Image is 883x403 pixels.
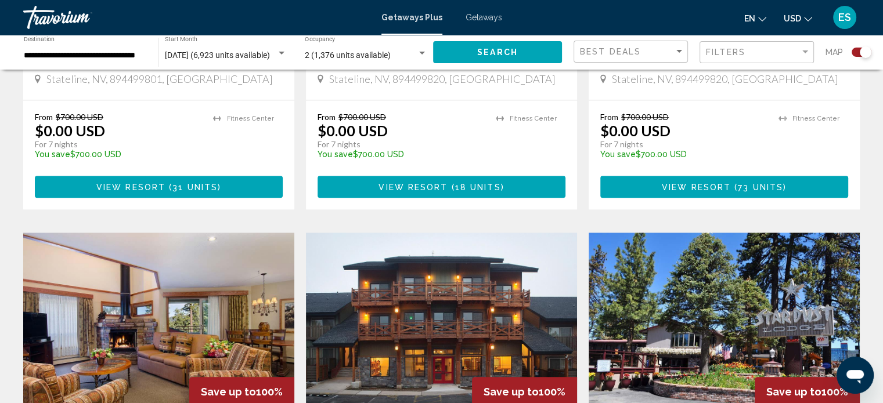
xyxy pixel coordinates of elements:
[35,150,201,159] p: $700.00 USD
[35,122,105,139] p: $0.00 USD
[510,115,557,122] span: Fitness Center
[448,183,504,192] span: ( )
[227,115,274,122] span: Fitness Center
[792,115,839,122] span: Fitness Center
[172,183,218,192] span: 31 units
[201,386,256,398] span: Save up to
[826,44,843,60] span: Map
[621,112,669,122] span: $700.00 USD
[433,41,562,63] button: Search
[35,112,53,122] span: From
[318,122,388,139] p: $0.00 USD
[338,112,386,122] span: $700.00 USD
[744,14,755,23] span: en
[381,13,442,22] a: Getaways Plus
[46,72,273,85] span: Stateline, NV, 894499801, [GEOGRAPHIC_DATA]
[305,50,391,60] span: 2 (1,376 units available)
[731,183,787,192] span: ( )
[165,50,270,60] span: [DATE] (6,923 units available)
[318,150,484,159] p: $700.00 USD
[830,5,860,30] button: User Menu
[318,176,565,197] button: View Resort(18 units)
[484,386,539,398] span: Save up to
[837,357,874,394] iframe: Button to launch messaging window
[738,183,783,192] span: 73 units
[700,41,814,64] button: Filter
[580,47,641,56] span: Best Deals
[600,112,618,122] span: From
[600,150,767,159] p: $700.00 USD
[379,183,448,192] span: View Resort
[96,183,165,192] span: View Resort
[35,150,70,159] span: You save
[838,12,851,23] span: ES
[35,139,201,150] p: For 7 nights
[466,13,502,22] a: Getaways
[455,183,501,192] span: 18 units
[784,14,801,23] span: USD
[706,48,745,57] span: Filters
[600,139,767,150] p: For 7 nights
[784,10,812,27] button: Change currency
[165,183,221,192] span: ( )
[744,10,766,27] button: Change language
[318,150,353,159] span: You save
[580,47,684,57] mat-select: Sort by
[766,386,821,398] span: Save up to
[662,183,731,192] span: View Resort
[600,176,848,197] button: View Resort(73 units)
[318,139,484,150] p: For 7 nights
[477,48,518,57] span: Search
[612,72,838,85] span: Stateline, NV, 894499820, [GEOGRAPHIC_DATA]
[329,72,556,85] span: Stateline, NV, 894499820, [GEOGRAPHIC_DATA]
[600,150,636,159] span: You save
[35,176,283,197] button: View Resort(31 units)
[600,122,671,139] p: $0.00 USD
[23,6,370,29] a: Travorium
[56,112,103,122] span: $700.00 USD
[318,112,336,122] span: From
